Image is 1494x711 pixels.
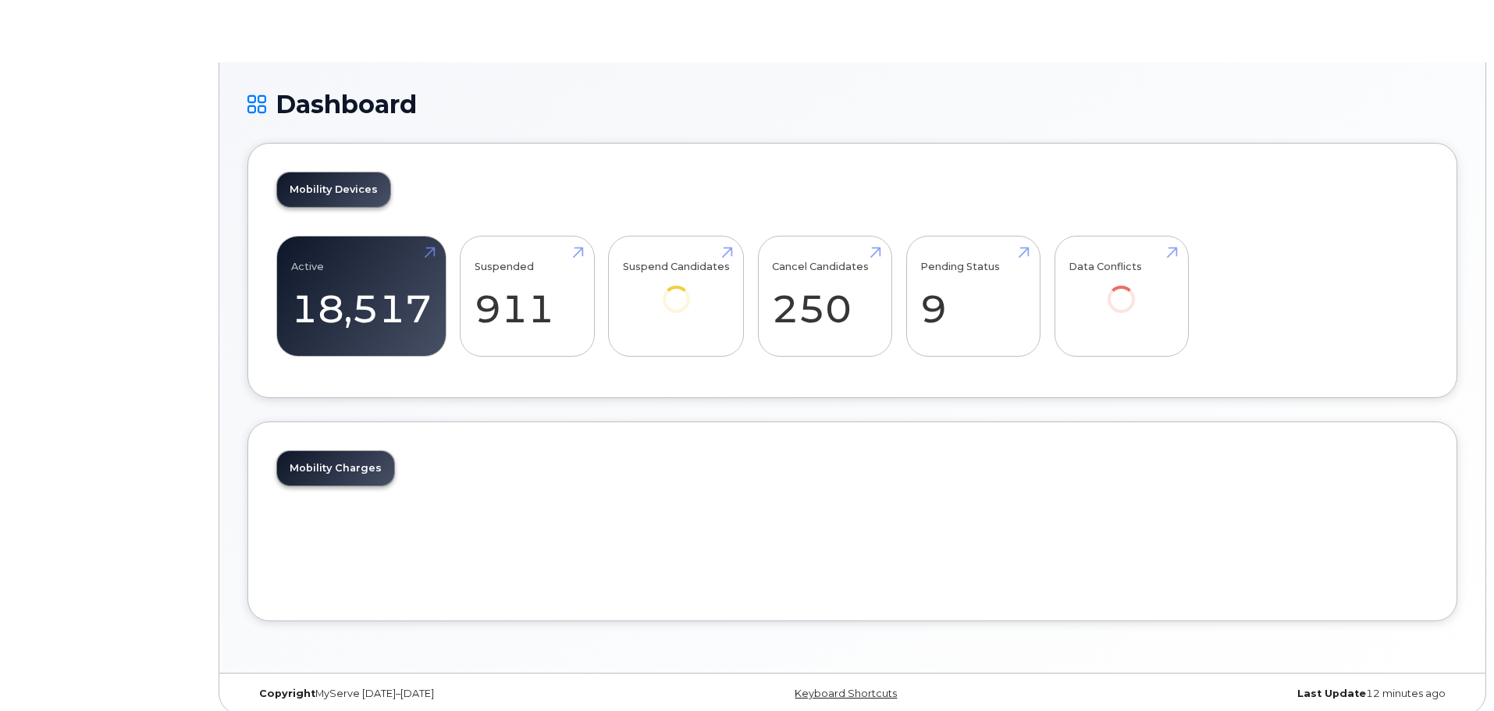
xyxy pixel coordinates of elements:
a: Cancel Candidates 250 [772,245,877,348]
div: MyServe [DATE]–[DATE] [247,688,651,700]
a: Pending Status 9 [920,245,1026,348]
a: Suspended 911 [475,245,580,348]
a: Active 18,517 [291,245,432,348]
a: Suspend Candidates [623,245,730,335]
div: 12 minutes ago [1054,688,1457,700]
a: Data Conflicts [1069,245,1174,335]
a: Keyboard Shortcuts [795,688,897,699]
strong: Last Update [1297,688,1366,699]
strong: Copyright [259,688,315,699]
a: Mobility Charges [277,451,394,485]
a: Mobility Devices [277,172,390,207]
h1: Dashboard [247,91,1457,118]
